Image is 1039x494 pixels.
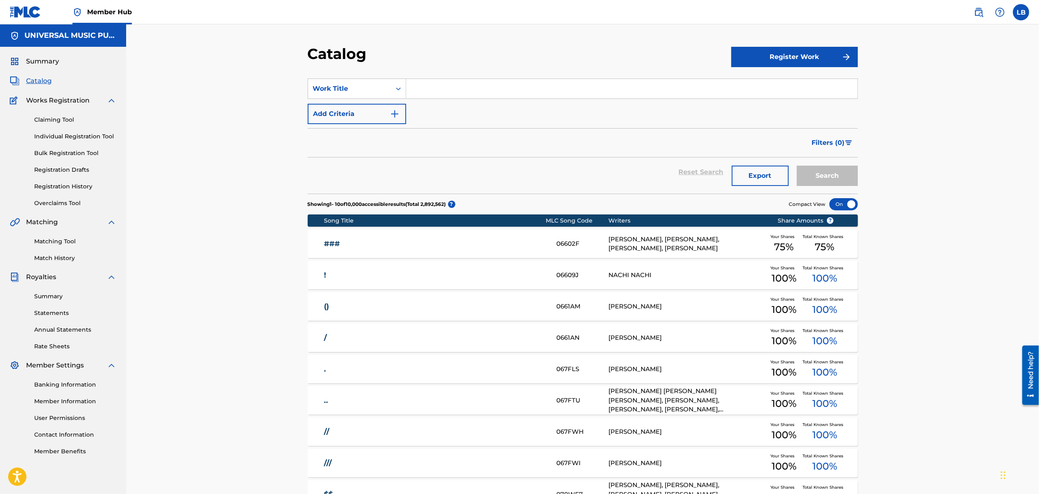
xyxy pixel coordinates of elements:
[324,333,545,343] a: /
[608,427,765,437] div: [PERSON_NAME]
[812,271,837,286] span: 100 %
[1016,343,1039,408] iframe: Resource Center
[308,104,406,124] button: Add Criteria
[608,235,765,253] div: [PERSON_NAME], [PERSON_NAME], [PERSON_NAME], [PERSON_NAME]
[324,365,545,374] a: .
[812,302,837,317] span: 100 %
[827,217,833,224] span: ?
[803,265,847,271] span: Total Known Shares
[34,447,116,456] a: Member Benefits
[10,57,20,66] img: Summary
[807,133,858,153] button: Filters (0)
[770,484,798,490] span: Your Shares
[556,333,608,343] div: 0661AN
[732,166,789,186] button: Export
[26,76,52,86] span: Catalog
[313,84,386,94] div: Work Title
[24,31,116,40] h5: UNIVERSAL MUSIC PUB GROUP
[812,334,837,348] span: 100 %
[812,396,837,411] span: 100 %
[803,390,847,396] span: Total Known Shares
[556,239,608,249] div: 06602F
[842,52,851,62] img: f7272a7cc735f4ea7f67.svg
[556,271,608,280] div: 06609J
[34,254,116,262] a: Match History
[34,199,116,208] a: Overclaims Tool
[992,4,1008,20] div: Help
[770,390,798,396] span: Your Shares
[10,361,20,370] img: Member Settings
[772,459,796,474] span: 100 %
[324,239,545,249] a: ###
[34,182,116,191] a: Registration History
[803,234,847,240] span: Total Known Shares
[803,453,847,459] span: Total Known Shares
[324,396,545,405] a: ..
[34,431,116,439] a: Contact Information
[87,7,132,17] span: Member Hub
[608,459,765,468] div: [PERSON_NAME]
[324,459,545,468] a: ///
[812,138,845,148] span: Filters ( 0 )
[26,217,58,227] span: Matching
[803,359,847,365] span: Total Known Shares
[815,240,834,254] span: 75 %
[546,216,608,225] div: MLC Song Code
[812,428,837,442] span: 100 %
[34,326,116,334] a: Annual Statements
[324,271,545,280] a: !
[772,302,796,317] span: 100 %
[998,455,1039,494] iframe: Chat Widget
[324,216,546,225] div: Song Title
[34,149,116,157] a: Bulk Registration Tool
[34,309,116,317] a: Statements
[34,237,116,246] a: Matching Tool
[34,397,116,406] a: Member Information
[971,4,987,20] a: Public Search
[770,359,798,365] span: Your Shares
[10,217,20,227] img: Matching
[556,302,608,311] div: 0661AM
[107,272,116,282] img: expand
[308,201,446,208] p: Showing 1 - 10 of 10,000 accessible results (Total 2,892,562 )
[803,328,847,334] span: Total Known Shares
[770,328,798,334] span: Your Shares
[556,459,608,468] div: 067FWI
[556,427,608,437] div: 067FWH
[34,342,116,351] a: Rate Sheets
[772,428,796,442] span: 100 %
[10,6,41,18] img: MLC Logo
[34,132,116,141] a: Individual Registration Tool
[772,334,796,348] span: 100 %
[34,116,116,124] a: Claiming Tool
[608,271,765,280] div: NACHI NACHI
[26,361,84,370] span: Member Settings
[770,234,798,240] span: Your Shares
[770,296,798,302] span: Your Shares
[608,216,765,225] div: Writers
[26,96,90,105] span: Works Registration
[803,422,847,428] span: Total Known Shares
[34,414,116,422] a: User Permissions
[608,387,765,414] div: [PERSON_NAME] [PERSON_NAME] [PERSON_NAME], [PERSON_NAME], [PERSON_NAME], [PERSON_NAME], [PERSON_N...
[34,292,116,301] a: Summary
[770,453,798,459] span: Your Shares
[731,47,858,67] button: Register Work
[770,422,798,428] span: Your Shares
[812,365,837,380] span: 100 %
[770,265,798,271] span: Your Shares
[772,365,796,380] span: 100 %
[10,57,59,66] a: SummarySummary
[772,396,796,411] span: 100 %
[995,7,1005,17] img: help
[390,109,400,119] img: 9d2ae6d4665cec9f34b9.svg
[10,76,20,86] img: Catalog
[107,96,116,105] img: expand
[308,79,858,194] form: Search Form
[324,427,545,437] a: //
[608,365,765,374] div: [PERSON_NAME]
[10,76,52,86] a: CatalogCatalog
[107,361,116,370] img: expand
